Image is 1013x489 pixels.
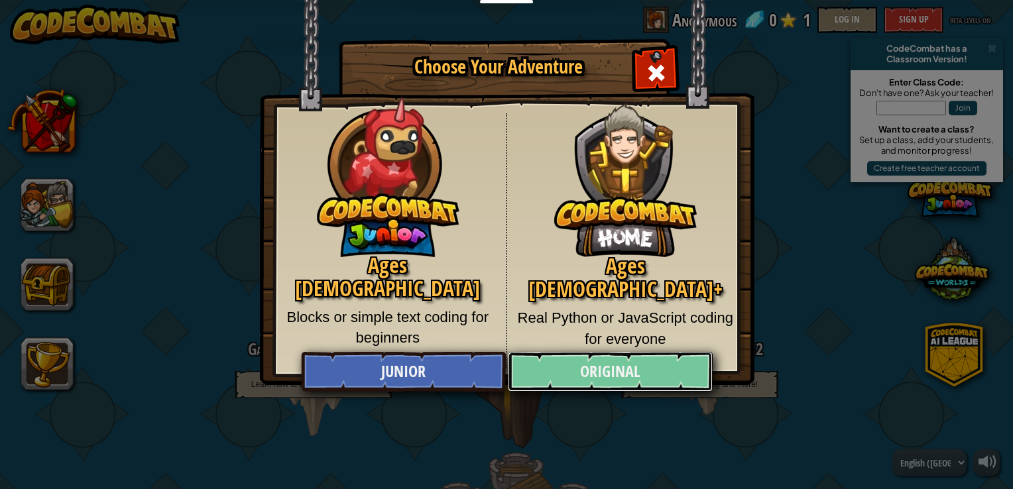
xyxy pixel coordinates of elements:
img: CodeCombat Junior hero character [317,88,459,257]
a: Junior [301,352,505,392]
img: CodeCombat Original hero character [554,83,697,257]
h2: Ages [DEMOGRAPHIC_DATA] [280,254,496,300]
h2: Ages [DEMOGRAPHIC_DATA]+ [517,254,735,301]
p: Blocks or simple text coding for beginners [280,307,496,349]
h1: Choose Your Adventure [363,57,634,78]
p: Real Python or JavaScript coding for everyone [517,307,735,349]
div: Close modal [635,50,677,92]
a: Original [508,352,712,392]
